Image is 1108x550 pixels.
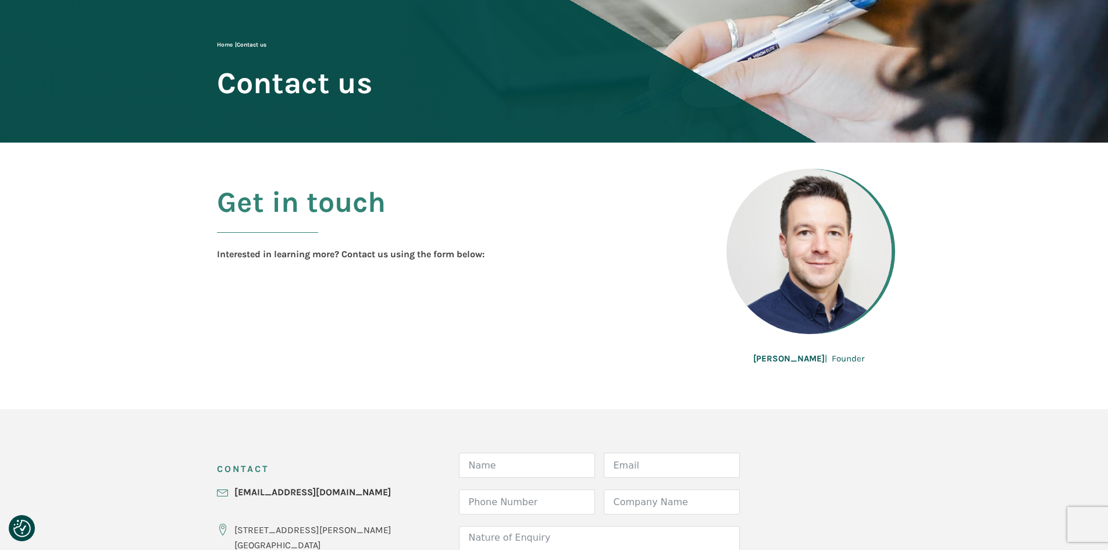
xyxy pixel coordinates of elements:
[217,453,269,485] h3: CONTACT
[753,352,864,366] div: | Founder
[234,485,391,500] a: [EMAIL_ADDRESS][DOMAIN_NAME]
[459,453,595,478] input: Name
[217,247,484,262] div: Interested in learning more? Contact us using the form below:
[217,41,233,48] a: Home
[237,41,266,48] span: Contact us
[217,67,372,99] span: Contact us
[13,520,31,537] button: Consent Preferences
[217,41,266,48] span: |
[753,353,825,364] b: [PERSON_NAME]
[604,453,740,478] input: Email
[459,489,595,514] input: Phone Number
[13,520,31,537] img: Revisit consent button
[604,489,740,514] input: Company Name
[217,186,386,247] h2: Get in touch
